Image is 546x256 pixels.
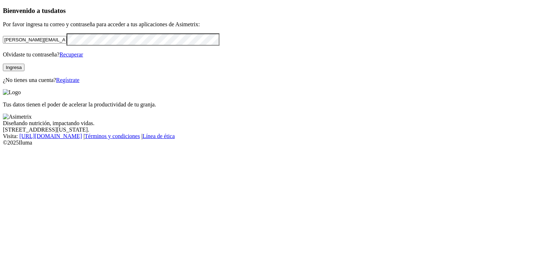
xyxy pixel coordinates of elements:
span: datos [50,7,66,14]
a: [URL][DOMAIN_NAME] [19,133,82,139]
img: Asimetrix [3,114,32,120]
div: Diseñando nutrición, impactando vidas. [3,120,543,127]
div: © 2025 Iluma [3,140,543,146]
p: Tus datos tienen el poder de acelerar la productividad de tu granja. [3,101,543,108]
a: Regístrate [56,77,80,83]
p: Por favor ingresa tu correo y contraseña para acceder a tus aplicaciones de Asimetrix: [3,21,543,28]
div: [STREET_ADDRESS][US_STATE]. [3,127,543,133]
div: Visita : | | [3,133,543,140]
p: Olvidaste tu contraseña? [3,51,543,58]
h3: Bienvenido a tus [3,7,543,15]
input: Tu correo [3,36,67,44]
img: Logo [3,89,21,96]
a: Recuperar [59,51,83,58]
button: Ingresa [3,64,24,71]
p: ¿No tienes una cuenta? [3,77,543,83]
a: Línea de ética [143,133,175,139]
a: Términos y condiciones [85,133,140,139]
